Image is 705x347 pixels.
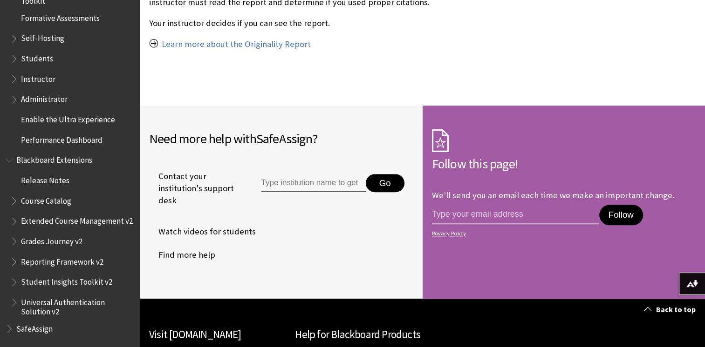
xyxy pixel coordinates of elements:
[21,132,103,145] span: Performance Dashboard
[21,10,100,23] span: Formative Assessments
[6,321,134,337] nav: Book outline for Blackboard SafeAssign
[432,230,693,237] a: Privacy Policy
[637,301,705,318] a: Back to top
[366,174,404,193] button: Go
[162,39,311,50] a: Learn more about the Originality Report
[149,225,256,239] a: Watch videos for students
[21,51,53,63] span: Students
[21,173,69,185] span: Release Notes
[295,327,550,343] h2: Help for Blackboard Products
[149,248,215,262] a: Find more help
[21,193,71,206] span: Course Catalog
[21,92,68,104] span: Administrator
[149,129,413,148] h2: Need more help with ?
[21,274,112,287] span: Student Insights Toolkit v2
[21,71,55,84] span: Instructor
[21,294,133,316] span: Universal Authentication Solution v2
[261,174,366,193] input: Type institution name to get support
[432,129,449,152] img: Subscription Icon
[16,321,53,334] span: SafeAssign
[432,190,674,200] p: We'll send you an email each time we make an important change.
[16,153,92,165] span: Blackboard Extensions
[21,31,64,43] span: Self-Hosting
[21,214,133,226] span: Extended Course Management v2
[149,17,558,29] p: Your instructor decides if you can see the report.
[599,205,643,225] button: Follow
[149,170,240,207] span: Contact your institution's support desk
[432,154,696,173] h2: Follow this page!
[149,327,241,341] a: Visit [DOMAIN_NAME]
[21,254,103,267] span: Reporting Framework v2
[6,153,134,317] nav: Book outline for Blackboard Extensions
[432,205,599,224] input: email address
[256,130,312,147] span: SafeAssign
[21,234,82,246] span: Grades Journey v2
[21,112,115,124] span: Enable the Ultra Experience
